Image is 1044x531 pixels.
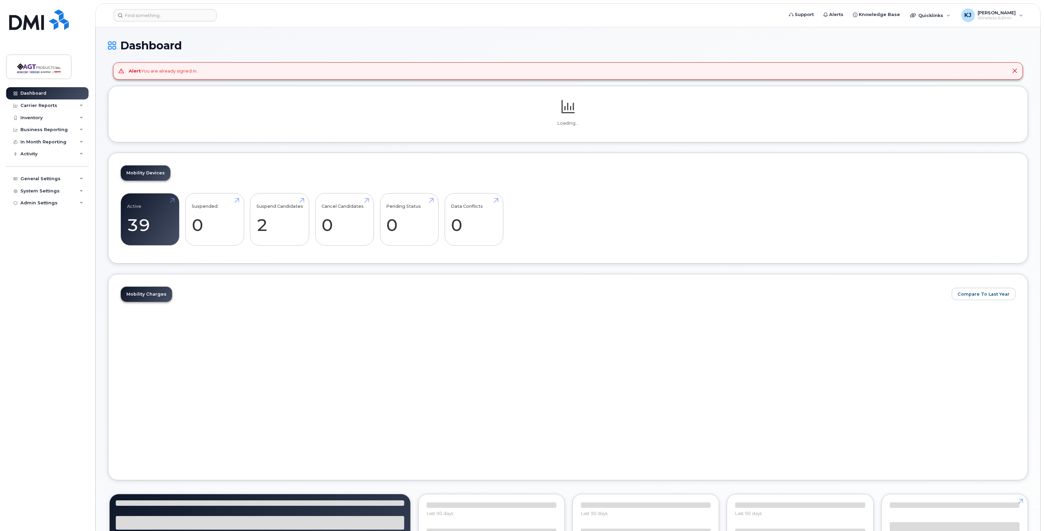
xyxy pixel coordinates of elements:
[321,197,367,242] a: Cancel Candidates 0
[108,40,1028,51] h1: Dashboard
[121,287,172,302] a: Mobility Charges
[121,120,1015,126] p: Loading...
[127,197,173,242] a: Active 39
[129,68,141,74] strong: Alert
[192,197,238,242] a: Suspended 0
[735,511,762,516] span: Last 90 days
[952,288,1015,300] button: Compare To Last Year
[121,166,170,181] a: Mobility Devices
[427,511,453,516] span: Last 90 days
[386,197,432,242] a: Pending Status 0
[129,68,197,74] div: You are already signed in.
[451,197,497,242] a: Data Conflicts 0
[256,197,303,242] a: Suspend Candidates 2
[581,511,607,516] span: Last 90 days
[958,291,1010,297] span: Compare To Last Year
